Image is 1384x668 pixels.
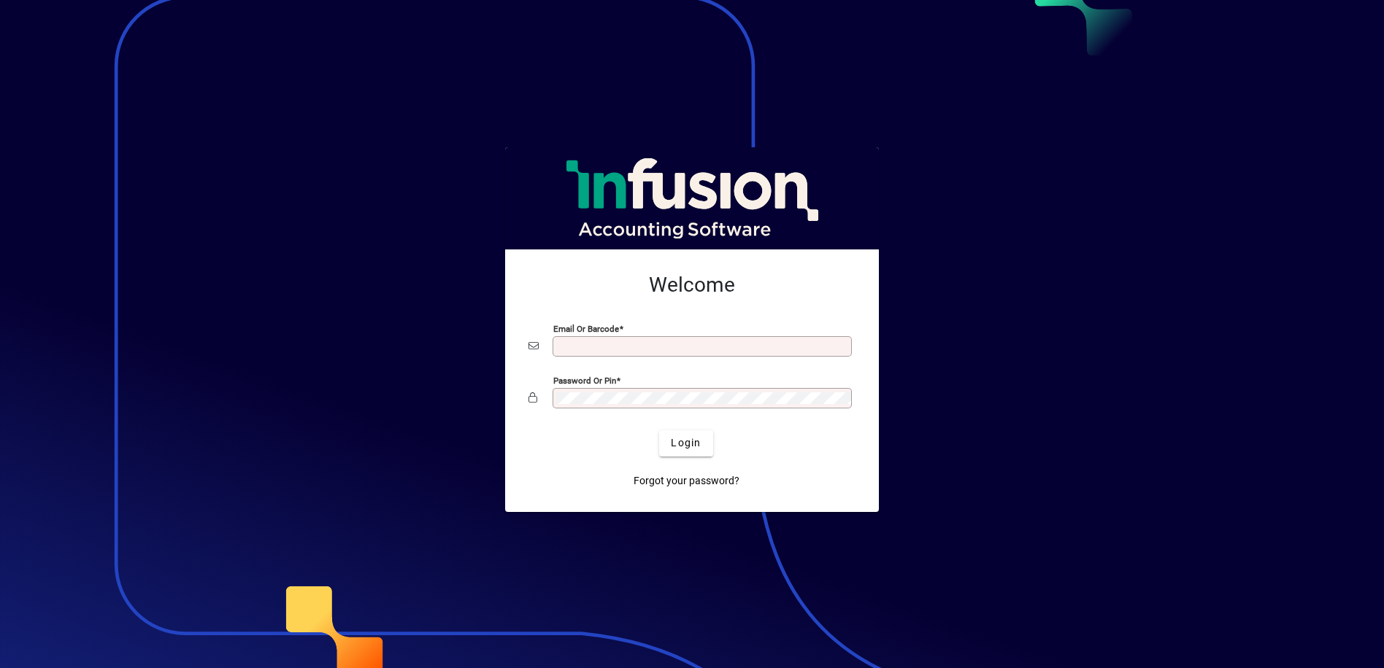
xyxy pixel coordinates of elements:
[528,273,856,298] h2: Welcome
[634,473,739,489] span: Forgot your password?
[553,375,616,385] mat-label: Password or Pin
[671,435,701,451] span: Login
[659,430,712,457] button: Login
[628,468,745,494] a: Forgot your password?
[553,323,619,333] mat-label: Email or Barcode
